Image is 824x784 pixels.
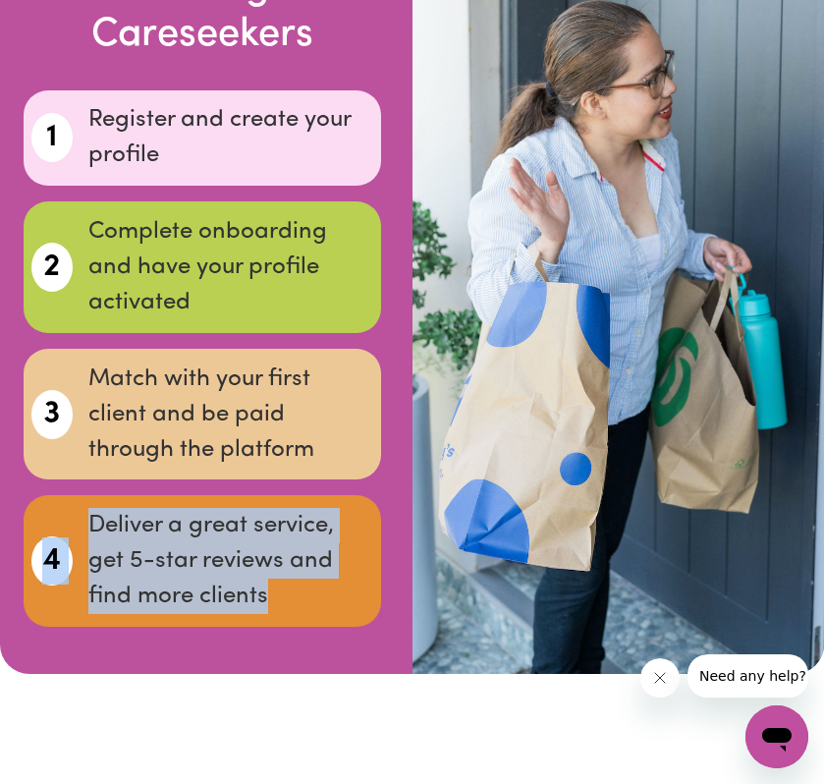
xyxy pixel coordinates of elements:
p: Deliver a great service, get 5-star reviews and find more clients [88,508,373,614]
span: 4 [42,537,61,585]
span: 2 [43,244,60,291]
span: 3 [43,391,60,438]
iframe: Message from company [687,654,808,698]
iframe: Close message [640,658,680,698]
iframe: Button to launch messaging window [745,705,808,768]
p: Register and create your profile [88,102,373,173]
p: Complete onboarding and have your profile activated [88,214,373,320]
p: Match with your first client and be paid through the platform [88,362,373,468]
span: 1 [46,114,58,161]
